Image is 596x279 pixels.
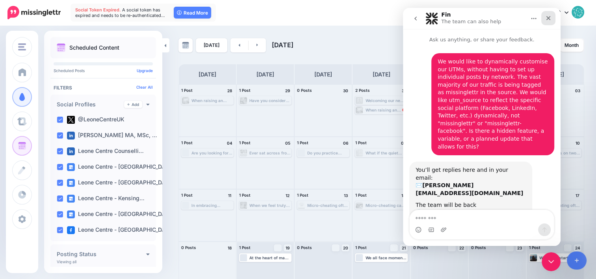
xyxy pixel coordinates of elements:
div: When raising an autistic child, the focus often shifts entirely to care and survival—leaving the ... [191,98,233,103]
h4: 14 [400,192,408,199]
h4: 11 [226,192,234,199]
a: Add [124,101,142,108]
div: Are you looking for a new opportunity? Join our team at [GEOGRAPHIC_DATA]! We're currently lookin... [191,151,233,155]
p: Viewing all [57,259,76,264]
p: Scheduled Content [69,45,119,50]
h4: [DATE] [314,70,332,79]
label: [PERSON_NAME] MA, MSc, … [67,132,157,139]
div: Have you considered the difference between hearing and listening? Hearing happens automatically, ... [249,98,291,103]
h4: [DATE] [372,70,390,79]
label: Leone Centre - [GEOGRAPHIC_DATA]… [67,226,179,234]
h4: Social Profiles [57,102,124,107]
a: 19 [284,244,292,251]
span: 0 Posts [471,245,486,250]
span: 0 Posts [181,245,196,250]
h4: 13 [342,192,349,199]
a: 21 [400,244,408,251]
span: [DATE] [272,41,293,49]
h4: 05 [284,139,292,147]
div: Do you practice active listening during conversations? To truly listen is to say without words: “... [307,151,349,155]
label: Leone Centre - [GEOGRAPHIC_DATA]… [67,179,179,187]
span: 1 Post [355,245,366,250]
h4: 28 [226,87,234,94]
span: 1 Post [239,140,251,145]
div: What can start as a small, seemingly meaningless behaviour—an online conversation, a flirtation, ... [539,255,581,260]
a: Clear All [136,85,153,89]
span: 1 Post [181,193,193,197]
span: A social token has expired and needs to be re-authenticated… [75,7,165,18]
h4: [DATE] [256,70,274,79]
div: Micro-cheating often exists in the grey areas of secrecy, intent, and emotional disconnection. "O... [307,203,349,208]
label: Leone Centre - [GEOGRAPHIC_DATA] … [67,163,181,171]
img: linkedin-square.png [67,132,75,139]
label: Leone Centre - Kensing… [67,195,145,203]
a: 20 [342,244,349,251]
span: 22 [459,246,464,250]
h4: 31 [400,87,408,94]
img: google_business-square.png [67,179,75,187]
span: 2 Posts [355,88,369,93]
span: 0 Posts [297,88,312,93]
h4: 04 [226,139,234,147]
span: Social Token Expired. [75,7,121,13]
span: 24 [575,246,580,250]
p: Scheduled Posts [54,69,153,73]
iframe: Intercom live chat [403,8,561,246]
h4: 18 [226,244,234,251]
h4: 03 [574,87,581,94]
h4: 29 [284,87,292,94]
h4: [DATE] [199,70,216,79]
a: 22 [458,244,466,251]
img: google_business-square.png [67,210,75,218]
div: Ever sat across from your parents or in-laws as they offer “advice” on how you’re raising your ch... [249,151,291,155]
span: 1 Post [239,245,251,250]
a: [DATE] [196,38,227,52]
span: 1 Post [297,193,308,197]
h4: 17 [574,192,581,199]
h4: 06 [342,139,349,147]
span: 1 Post [529,245,540,250]
h4: 12 [284,192,292,199]
label: Leone Centre - [GEOGRAPHIC_DATA]… [67,210,179,218]
img: google_business-square.png [67,163,75,171]
img: calendar-grey-darker.png [182,42,189,49]
img: menu.png [18,43,26,50]
a: Month [560,39,583,52]
h4: Filters [54,85,153,91]
img: twitter-square.png [67,116,75,124]
div: Micro-cheating can create tension, confusion, and emotional pain, especially if trust has already... [365,203,407,208]
a: My Account [516,3,584,22]
div: In embracing traditional and modern values, parenting [DATE] can become: "A living dialogue betwe... [191,203,233,208]
div: When raising an autistic child, the focus often shifts entirely to care and survival—leaving the ... [365,108,407,112]
div: At the heart of many family conflicts lies a clash between cultural heritage and modern values, b... [249,255,291,260]
a: Upgrade [137,68,153,73]
span: 1 Post [239,88,251,93]
img: linkedin-square.png [67,147,75,155]
h4: 10 [574,139,581,147]
div: Welcoming our new therapist, [GEOGRAPHIC_DATA], to the Leone Centre Team! Rasa is an experienced ... [365,98,407,103]
span: 1 Post [181,140,193,145]
span: 1 Post [355,140,366,145]
div: We all face moments when life feels overwhelming, relationships feel strained, or we just don’t f... [365,255,407,260]
h4: Posting Status [57,251,146,257]
img: calendar.png [57,43,65,52]
img: Missinglettr [7,6,61,19]
iframe: Intercom live chat [542,252,561,271]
